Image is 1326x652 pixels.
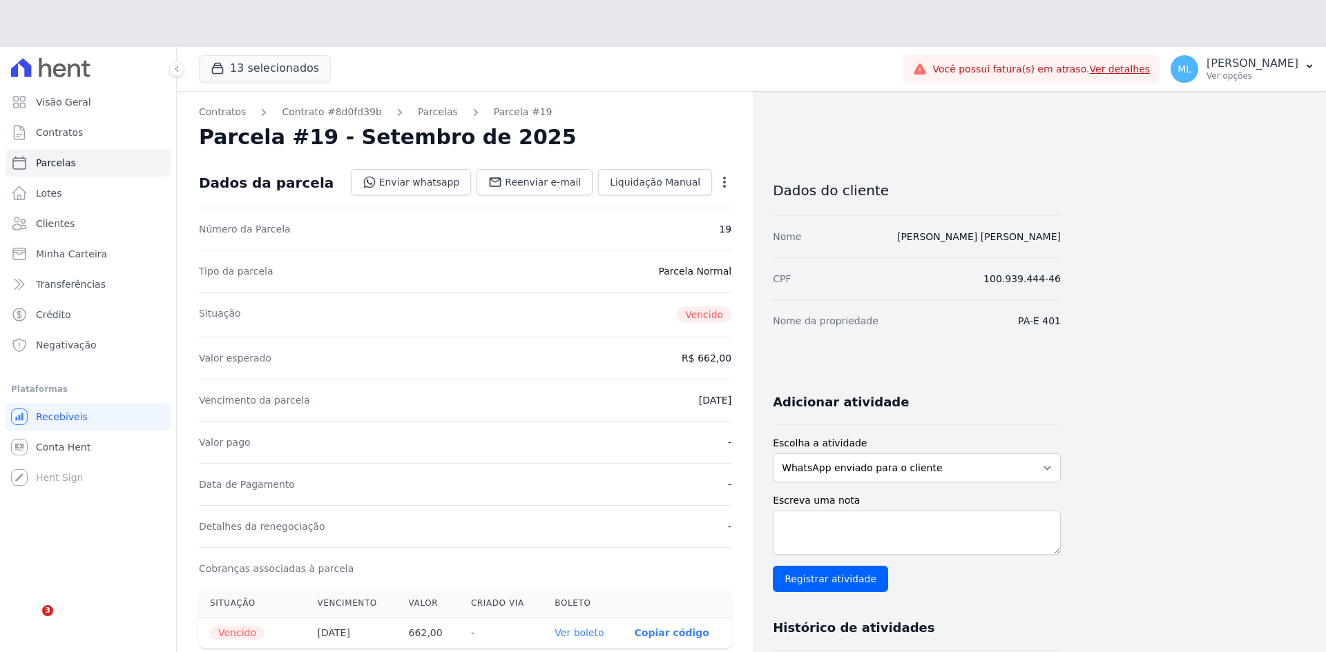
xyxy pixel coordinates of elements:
dt: Detalhes da renegociação [199,520,325,533]
a: [PERSON_NAME] [PERSON_NAME] [897,231,1061,242]
dd: 19 [719,222,731,236]
span: ML [1178,64,1191,74]
label: Escolha a atividade [773,436,1061,451]
th: Situação [199,589,307,618]
a: Parcela #19 [494,105,552,119]
th: Vencimento [307,589,398,618]
a: Crédito [6,301,171,328]
span: Lotes [36,186,62,200]
a: Contrato #8d0fd39b [282,105,382,119]
a: Minha Carteira [6,240,171,268]
button: ML [PERSON_NAME] Ver opções [1160,50,1326,88]
dt: Situação [199,306,241,323]
span: 3 [42,605,53,616]
span: Negativação [36,338,97,352]
iframe: Intercom live chat [14,605,47,638]
a: Visão Geral [6,88,171,116]
dd: [DATE] [699,393,731,407]
span: Vencido [677,306,731,323]
span: Reenviar e-mail [505,175,581,189]
span: Visão Geral [36,95,91,109]
span: Clientes [36,217,75,230]
a: Contratos [199,105,246,119]
dd: - [728,435,731,449]
a: Liquidação Manual [598,169,712,195]
dt: Vencimento da parcela [199,393,310,407]
span: Vencido [210,626,265,640]
dt: CPF [773,272,791,286]
a: Parcelas [6,149,171,177]
button: 13 selecionados [199,55,331,81]
a: Negativação [6,331,171,359]
a: Ver detalhes [1090,63,1151,75]
span: Recebíveis [36,410,88,424]
a: Parcelas [418,105,458,119]
th: Boleto [544,589,623,618]
p: Ver opções [1207,70,1298,81]
a: Reenviar e-mail [477,169,593,195]
dt: Valor esperado [199,351,271,365]
a: Ver boleto [555,627,604,638]
dt: Nome da propriedade [773,314,878,328]
a: Enviar whatsapp [351,169,472,195]
a: Recebíveis [6,403,171,431]
th: [DATE] [307,618,398,649]
a: Conta Hent [6,433,171,461]
a: Lotes [6,179,171,207]
a: Contratos [6,119,171,146]
button: Copiar código [635,627,709,638]
span: Parcelas [36,156,76,170]
span: Liquidação Manual [610,175,700,189]
dt: Tipo da parcela [199,264,273,278]
dt: Valor pago [199,435,251,449]
span: Contratos [36,126,83,139]
dd: Parcela Normal [658,264,731,278]
h3: Adicionar atividade [773,394,909,411]
span: Minha Carteira [36,247,107,261]
dd: PA-E 401 [1018,314,1061,328]
div: Plataformas [11,381,165,397]
dt: Cobranças associadas à parcela [199,562,354,575]
th: 662,00 [398,618,460,649]
span: Conta Hent [36,440,90,454]
a: Transferências [6,270,171,298]
h3: Histórico de atividades [773,620,934,636]
h2: Parcela #19 - Setembro de 2025 [199,125,577,150]
a: Clientes [6,210,171,237]
p: [PERSON_NAME] [1207,57,1298,70]
label: Escreva uma nota [773,493,1061,508]
dt: Número da Parcela [199,222,291,236]
dd: - [728,477,731,491]
div: Dados da parcela [199,175,334,191]
dt: Nome [773,230,801,244]
dt: Data de Pagamento [199,477,295,491]
nav: Breadcrumb [199,105,731,119]
dd: 100.939.444-46 [983,272,1061,286]
th: - [460,618,544,649]
dd: - [728,520,731,533]
span: Transferências [36,277,106,291]
dd: R$ 662,00 [682,351,731,365]
th: Valor [398,589,460,618]
span: Crédito [36,308,71,322]
input: Registrar atividade [773,566,888,592]
th: Criado via [460,589,544,618]
span: Você possui fatura(s) em atraso. [932,62,1150,77]
h3: Dados do cliente [773,182,1061,199]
